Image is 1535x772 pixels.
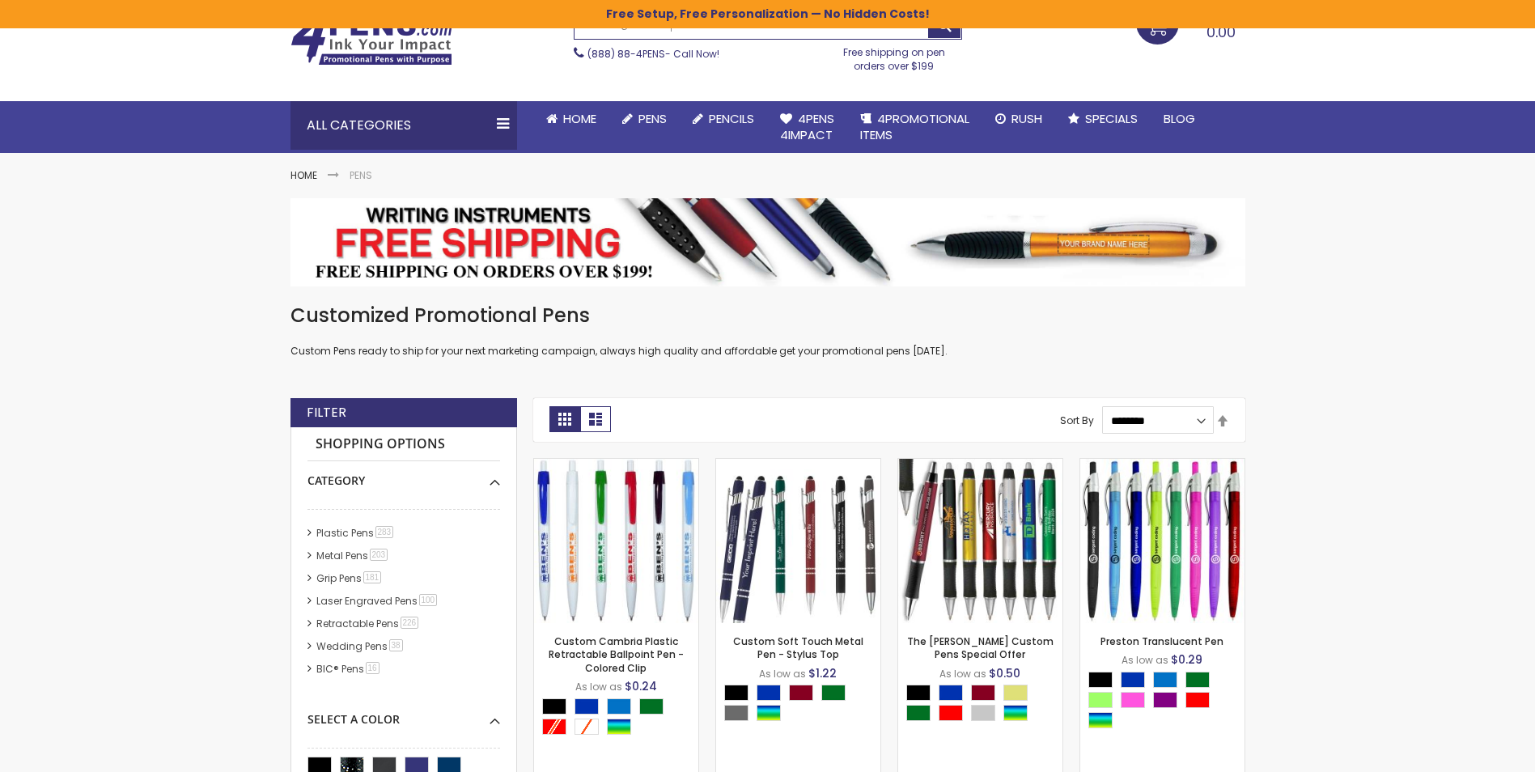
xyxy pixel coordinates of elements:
strong: Shopping Options [307,427,500,462]
a: Grip Pens181 [312,571,388,585]
span: 181 [363,571,382,583]
div: Red [939,705,963,721]
a: Home [290,168,317,182]
a: Metal Pens203 [312,549,394,562]
span: As low as [759,667,806,681]
span: Pencils [709,110,754,127]
div: Blue Light [1153,672,1177,688]
a: (888) 88-4PENS [587,47,665,61]
span: Home [563,110,596,127]
div: Black [906,685,931,701]
a: Preston Translucent Pen [1080,458,1245,472]
span: 226 [401,617,419,629]
div: Free shipping on pen orders over $199 [826,40,962,72]
div: Purple [1153,692,1177,708]
span: 4Pens 4impact [780,110,834,143]
label: Sort By [1060,414,1094,427]
div: Select A Color [542,698,698,739]
a: Home [533,101,609,137]
div: Select A Color [724,685,880,725]
div: Pink [1121,692,1145,708]
div: Select A Color [1088,672,1245,732]
span: As low as [575,680,622,694]
div: Blue [757,685,781,701]
a: The Barton Custom Pens Special Offer [898,458,1062,472]
h1: Customized Promotional Pens [290,303,1245,329]
a: 4PROMOTIONALITEMS [847,101,982,154]
div: Blue [575,698,599,715]
a: Custom Soft Touch Metal Pen - Stylus Top [733,634,863,661]
span: 38 [389,639,403,651]
span: $1.22 [808,665,837,681]
a: Plastic Pens283 [312,526,400,540]
a: 4Pens4impact [767,101,847,154]
a: Custom Cambria Plastic Retractable Ballpoint Pen - Colored Clip [534,458,698,472]
div: Assorted [757,705,781,721]
div: Black [1088,672,1113,688]
div: Assorted [1003,705,1028,721]
a: Blog [1151,101,1208,137]
div: Select A Color [307,700,500,727]
span: 203 [370,549,388,561]
div: Blue Light [607,698,631,715]
span: Rush [1011,110,1042,127]
div: Blue [939,685,963,701]
img: Pens [290,198,1245,286]
div: Blue [1121,672,1145,688]
div: Black [724,685,748,701]
span: As low as [939,667,986,681]
span: 4PROMOTIONAL ITEMS [860,110,969,143]
span: $0.50 [989,665,1020,681]
div: Grey [724,705,748,721]
div: Green Light [1088,692,1113,708]
a: The [PERSON_NAME] Custom Pens Special Offer [907,634,1054,661]
img: Custom Soft Touch Metal Pen - Stylus Top [716,459,880,623]
div: Green [639,698,664,715]
div: Black [542,698,566,715]
a: BIC® Pens16 [312,662,385,676]
a: Custom Soft Touch Metal Pen - Stylus Top [716,458,880,472]
div: Category [307,461,500,489]
a: Preston Translucent Pen [1100,634,1223,648]
a: Wedding Pens38 [312,639,409,653]
a: Laser Engraved Pens100 [312,594,443,608]
img: Preston Translucent Pen [1080,459,1245,623]
span: Blog [1164,110,1195,127]
a: Retractable Pens226 [312,617,425,630]
div: Assorted [1088,712,1113,728]
a: Pencils [680,101,767,137]
a: Custom Cambria Plastic Retractable Ballpoint Pen - Colored Clip [549,634,684,674]
div: Green [906,705,931,721]
img: Custom Cambria Plastic Retractable Ballpoint Pen - Colored Clip [534,459,698,623]
div: Silver [971,705,995,721]
div: Burgundy [971,685,995,701]
div: Select A Color [906,685,1062,725]
img: The Barton Custom Pens Special Offer [898,459,1062,623]
a: Pens [609,101,680,137]
span: 16 [366,662,380,674]
strong: Grid [549,406,580,432]
span: 100 [419,594,438,606]
span: $0.24 [625,678,657,694]
img: 4Pens Custom Pens and Promotional Products [290,14,452,66]
span: - Call Now! [587,47,719,61]
span: 0.00 [1206,22,1236,42]
strong: Filter [307,404,346,422]
div: Gold [1003,685,1028,701]
span: As low as [1122,653,1168,667]
a: Rush [982,101,1055,137]
a: Specials [1055,101,1151,137]
span: Pens [638,110,667,127]
div: Custom Pens ready to ship for your next marketing campaign, always high quality and affordable ge... [290,303,1245,358]
div: All Categories [290,101,517,150]
span: 283 [375,526,394,538]
strong: Pens [350,168,372,182]
div: Burgundy [789,685,813,701]
div: Assorted [607,719,631,735]
span: Specials [1085,110,1138,127]
div: Green [821,685,846,701]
